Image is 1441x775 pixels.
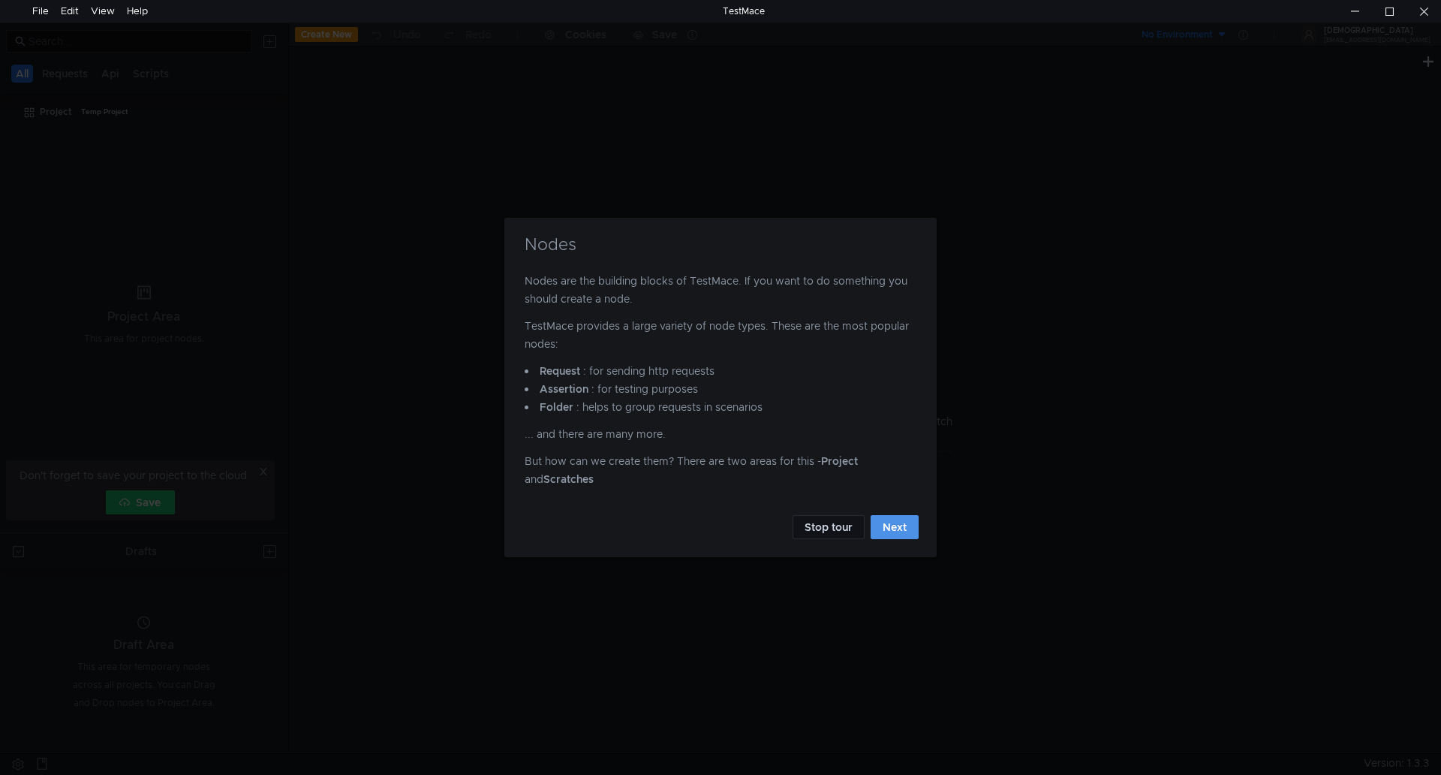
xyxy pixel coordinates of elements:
strong: Assertion [540,382,588,396]
p: ... and there are many more. [525,425,916,452]
strong: Project [821,454,858,468]
h4: Nodes [522,236,919,254]
p: But how can we create them? There are two areas for this - and [525,452,916,497]
li: : helps to group requests in scenarios [525,398,916,416]
strong: Request [540,364,580,378]
strong: Folder [540,400,573,414]
p: Nodes are the building blocks of TestMace. If you want to do something you should create a node. [525,272,916,317]
li: : for sending http requests [525,362,916,380]
p: TestMace provides a large variety of node types. These are the most popular nodes: [525,317,916,362]
strong: Scratches [543,472,594,486]
li: : for testing purposes [525,380,916,398]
